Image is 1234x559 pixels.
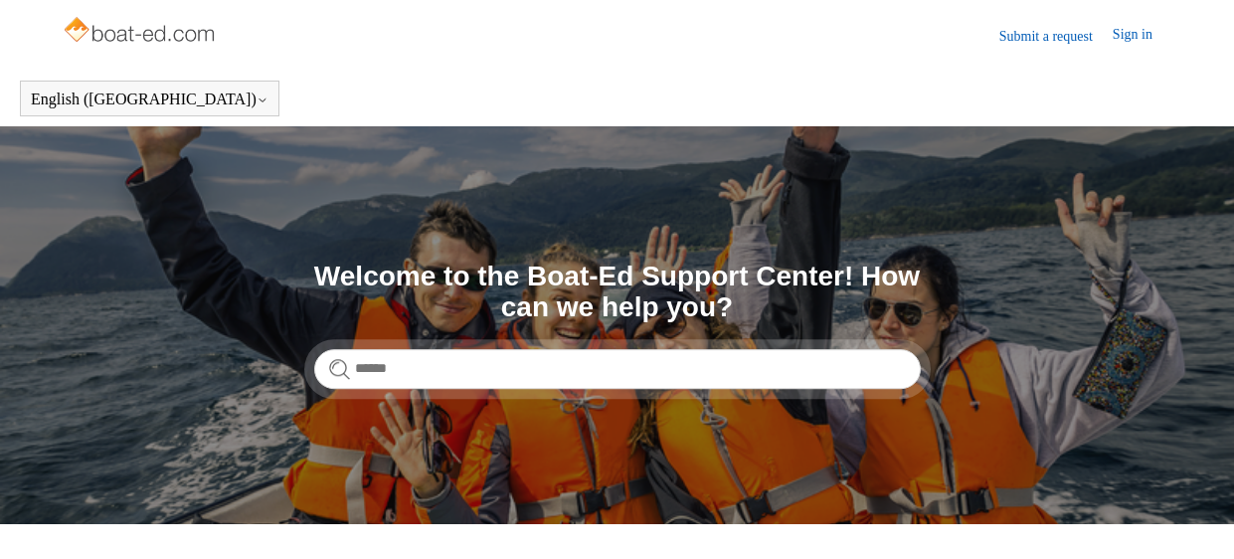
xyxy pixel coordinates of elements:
[314,349,921,389] input: Search
[1113,24,1172,48] a: Sign in
[31,91,268,108] button: English ([GEOGRAPHIC_DATA])
[1182,507,1234,559] div: Live chat
[999,26,1113,47] a: Submit a request
[314,262,921,323] h1: Welcome to the Boat-Ed Support Center! How can we help you?
[62,12,220,52] img: Boat-Ed Help Center home page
